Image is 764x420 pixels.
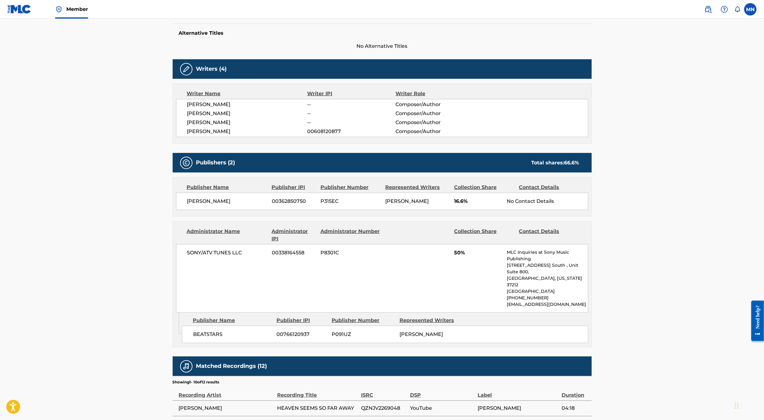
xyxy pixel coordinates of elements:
[187,101,307,108] span: [PERSON_NAME]
[272,228,316,243] div: Administrator IPI
[704,6,712,13] img: search
[454,184,514,191] div: Collection Share
[277,385,358,399] div: Recording Title
[519,184,579,191] div: Contact Details
[395,119,476,126] span: Composer/Author
[564,160,579,166] span: 66.6 %
[562,385,589,399] div: Duration
[721,6,728,13] img: help
[272,184,316,191] div: Publisher IPI
[744,3,757,16] div: User Menu
[187,184,267,191] div: Publisher Name
[277,331,327,338] span: 00766120937
[507,301,588,308] p: [EMAIL_ADDRESS][DOMAIN_NAME]
[187,228,267,243] div: Administrator Name
[320,184,381,191] div: Publisher Number
[307,119,395,126] span: --
[410,385,475,399] div: DSP
[276,317,327,324] div: Publisher IPI
[179,30,585,36] h5: Alternative Titles
[179,385,274,399] div: Recording Artist
[66,6,88,13] span: Member
[410,404,475,412] span: YouTube
[173,379,219,385] p: Showing 1 - 10 of 12 results
[747,296,764,346] iframe: Resource Center
[454,198,502,205] span: 16.6%
[320,198,381,205] span: P315EC
[179,404,274,412] span: [PERSON_NAME]
[478,404,559,412] span: [PERSON_NAME]
[734,6,740,12] div: Notifications
[733,390,764,420] iframe: Chat Widget
[385,198,429,204] span: [PERSON_NAME]
[183,363,190,370] img: Matched Recordings
[395,110,476,117] span: Composer/Author
[332,317,395,324] div: Publisher Number
[562,404,589,412] span: 04:18
[183,65,190,73] img: Writers
[187,110,307,117] span: [PERSON_NAME]
[307,110,395,117] span: --
[307,90,395,97] div: Writer IPI
[7,5,31,14] img: MLC Logo
[55,6,63,13] img: Top Rightsholder
[478,385,559,399] div: Label
[277,404,358,412] span: HEAVEN SEEMS SO FAR AWAY
[454,228,514,243] div: Collection Share
[385,184,449,191] div: Represented Writers
[507,262,588,275] p: [STREET_ADDRESS] South , Unit Suite 800,
[507,249,588,262] p: MLC Inquiries at Sony Music Publishing
[361,404,407,412] span: QZNJV2269048
[193,317,272,324] div: Publisher Name
[519,228,579,243] div: Contact Details
[532,159,579,167] div: Total shares:
[507,295,588,301] p: [PHONE_NUMBER]
[332,331,395,338] span: P091UZ
[400,317,463,324] div: Represented Writers
[307,101,395,108] span: --
[196,65,227,73] h5: Writers (4)
[307,128,395,135] span: 00608120877
[507,198,588,205] div: No Contact Details
[395,101,476,108] span: Composer/Author
[187,90,307,97] div: Writer Name
[193,331,272,338] span: BEATSTARS
[187,128,307,135] span: [PERSON_NAME]
[187,119,307,126] span: [PERSON_NAME]
[320,228,381,243] div: Administrator Number
[702,3,714,16] a: Public Search
[196,363,267,370] h5: Matched Recordings (12)
[187,249,267,257] span: SONY/ATV TUNES LLC
[454,249,502,257] span: 50%
[183,159,190,167] img: Publishers
[320,249,381,257] span: P8301C
[395,128,476,135] span: Composer/Author
[173,42,592,50] span: No Alternative Titles
[361,385,407,399] div: ISRC
[507,275,588,288] p: [GEOGRAPHIC_DATA], [US_STATE] 37212
[272,249,316,257] span: 00338164558
[735,396,739,415] div: Drag
[395,90,476,97] div: Writer Role
[718,3,731,16] div: Help
[196,159,235,166] h5: Publishers (2)
[507,288,588,295] p: [GEOGRAPHIC_DATA]
[400,331,443,337] span: [PERSON_NAME]
[272,198,316,205] span: 00362850750
[187,198,267,205] span: [PERSON_NAME]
